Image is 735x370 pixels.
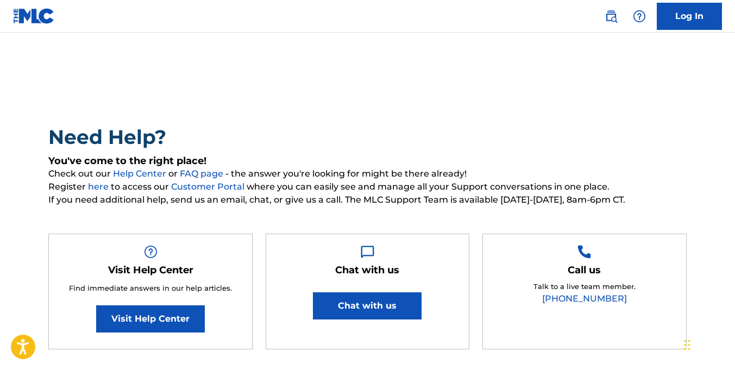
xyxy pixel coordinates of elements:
div: Drag [684,329,690,361]
button: Chat with us [313,292,422,319]
h5: Call us [568,264,601,277]
h2: Need Help? [48,125,687,149]
a: FAQ page [180,168,225,179]
a: here [88,181,111,192]
img: help [633,10,646,23]
a: Log In [657,3,722,30]
a: Help Center [113,168,168,179]
h5: Visit Help Center [108,264,193,277]
a: Visit Help Center [96,305,205,333]
img: Help Box Image [144,245,158,259]
img: MLC Logo [13,8,55,24]
h5: You've come to the right place! [48,155,687,167]
div: Help [629,5,650,27]
p: Talk to a live team member. [533,281,636,292]
img: Help Box Image [577,245,591,259]
span: Register to access our where you can easily see and manage all your Support conversations in one ... [48,180,687,193]
span: Check out our or - the answer you're looking for might be there already! [48,167,687,180]
img: Help Box Image [361,245,374,259]
iframe: Chat Widget [681,318,735,370]
img: search [605,10,618,23]
a: Public Search [600,5,622,27]
h5: Chat with us [335,264,399,277]
a: Customer Portal [171,181,247,192]
span: If you need additional help, send us an email, chat, or give us a call. The MLC Support Team is a... [48,193,687,206]
a: [PHONE_NUMBER] [542,293,627,304]
span: Find immediate answers in our help articles. [69,284,232,292]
